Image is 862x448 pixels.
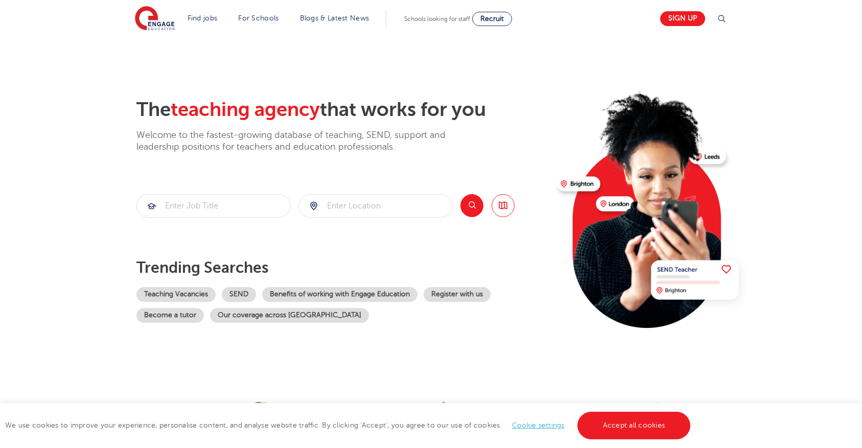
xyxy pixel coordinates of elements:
[210,308,369,323] a: Our coverage across [GEOGRAPHIC_DATA]
[512,421,565,429] a: Cookie settings
[136,194,291,218] div: Submit
[404,15,470,22] span: Schools looking for staff
[5,421,693,429] span: We use cookies to improve your experience, personalise content, and analyse website traffic. By c...
[136,98,549,122] h2: The that works for you
[660,11,705,26] a: Sign up
[262,287,417,302] a: Benefits of working with Engage Education
[472,12,512,26] a: Recruit
[460,194,483,217] button: Search
[136,308,204,323] a: Become a tutor
[135,6,175,32] img: Engage Education
[136,129,474,153] p: Welcome to the fastest-growing database of teaching, SEND, support and leadership positions for t...
[188,14,218,22] a: Find jobs
[577,412,691,439] a: Accept all cookies
[480,15,504,22] span: Recruit
[300,14,369,22] a: Blogs & Latest News
[136,258,549,277] p: Trending searches
[424,287,491,302] a: Register with us
[222,287,256,302] a: SEND
[171,99,320,121] span: teaching agency
[238,14,278,22] a: For Schools
[298,194,453,218] div: Submit
[136,287,216,302] a: Teaching Vacancies
[137,195,290,217] input: Submit
[299,195,452,217] input: Submit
